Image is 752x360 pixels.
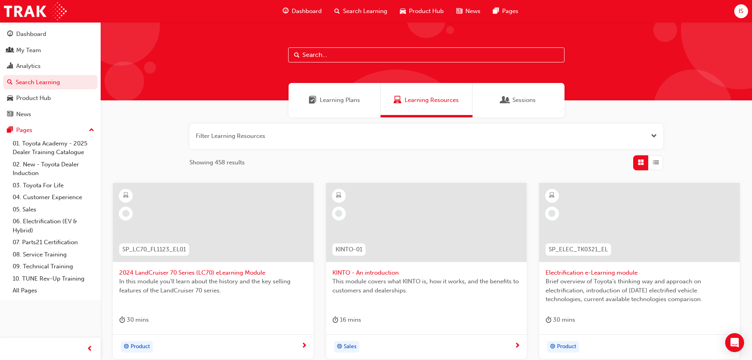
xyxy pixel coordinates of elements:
[493,6,499,16] span: pages-icon
[9,285,98,297] a: All Pages
[328,3,394,19] a: search-iconSearch Learning
[9,260,98,273] a: 09. Technical Training
[409,7,444,16] span: Product Hub
[7,79,13,86] span: search-icon
[514,343,520,350] span: next-icon
[332,268,520,277] span: KINTO - An introduction
[189,158,245,167] span: Showing 458 results
[3,91,98,106] a: Product Hub
[3,43,98,58] a: My Team
[394,3,450,19] a: car-iconProduct Hub
[332,277,520,295] span: This module covers what KINTO is, how it works, and the benefits to customers and dealerships.
[7,111,13,118] span: news-icon
[546,268,733,277] span: Electrification e-Learning module
[3,27,98,41] a: Dashboard
[3,59,98,74] a: Analytics
[7,95,13,102] span: car-icon
[276,3,328,19] a: guage-iconDashboard
[16,62,41,71] div: Analytics
[16,46,41,55] div: My Team
[336,190,341,201] span: learningResourceType_ELEARNING-icon
[334,6,340,16] span: search-icon
[9,249,98,261] a: 08. Service Training
[122,245,186,254] span: SP_LC70_FL1123_EL01
[16,110,31,119] div: News
[550,342,555,352] span: target-icon
[9,191,98,204] a: 04. Customer Experience
[638,158,644,167] span: Grid
[122,210,129,217] span: learningRecordVerb_NONE-icon
[332,315,361,325] div: 16 mins
[465,7,480,16] span: News
[653,158,659,167] span: List
[294,51,300,60] span: Search
[119,315,125,325] span: duration-icon
[124,342,129,352] span: target-icon
[549,190,555,201] span: learningResourceType_ELEARNING-icon
[344,342,356,351] span: Sales
[283,6,289,16] span: guage-icon
[400,6,406,16] span: car-icon
[546,277,733,304] span: Brief overview of Toyota’s thinking way and approach on electrification, introduction of [DATE] e...
[320,96,360,105] span: Learning Plans
[9,158,98,179] a: 02. New - Toyota Dealer Induction
[119,268,307,277] span: 2024 LandCruiser 70 Series (LC70) eLearning Module
[9,215,98,236] a: 06. Electrification (EV & Hybrid)
[734,4,748,18] button: IS
[546,315,575,325] div: 30 mins
[405,96,459,105] span: Learning Resources
[87,344,93,354] span: prev-icon
[9,236,98,249] a: 07. Parts21 Certification
[4,2,67,20] img: Trak
[3,75,98,90] a: Search Learning
[16,126,32,135] div: Pages
[7,63,13,70] span: chart-icon
[326,183,527,359] a: KINTO-01KINTO - An introductionThis module covers what KINTO is, how it works, and the benefits t...
[336,245,362,254] span: KINTO-01
[549,245,608,254] span: SP_ELEC_TK0321_EL
[539,183,740,359] a: SP_ELEC_TK0321_ELElectrification e-Learning moduleBrief overview of Toyota’s thinking way and app...
[343,7,387,16] span: Search Learning
[9,204,98,216] a: 05. Sales
[119,315,149,325] div: 30 mins
[123,190,129,201] span: learningResourceType_ELEARNING-icon
[3,25,98,123] button: DashboardMy TeamAnalyticsSearch LearningProduct HubNews
[9,179,98,192] a: 03. Toyota For Life
[332,315,338,325] span: duration-icon
[651,132,657,141] button: Open the filter
[9,138,98,158] a: 01. Toyota Academy - 2025 Dealer Training Catalogue
[3,123,98,138] button: Pages
[89,125,94,136] span: up-icon
[450,3,487,19] a: news-iconNews
[501,96,509,105] span: Sessions
[739,7,743,16] span: IS
[289,83,381,117] a: Learning PlansLearning Plans
[512,96,536,105] span: Sessions
[557,342,576,351] span: Product
[7,47,13,54] span: people-icon
[725,333,744,352] div: Open Intercom Messenger
[337,342,342,352] span: target-icon
[16,30,46,39] div: Dashboard
[473,83,564,117] a: SessionsSessions
[7,127,13,134] span: pages-icon
[131,342,150,351] span: Product
[288,47,564,62] input: Search...
[3,107,98,122] a: News
[546,315,551,325] span: duration-icon
[292,7,322,16] span: Dashboard
[16,94,51,103] div: Product Hub
[301,343,307,350] span: next-icon
[487,3,525,19] a: pages-iconPages
[113,183,313,359] a: SP_LC70_FL1123_EL012024 LandCruiser 70 Series (LC70) eLearning ModuleIn this module you'll learn ...
[548,210,555,217] span: learningRecordVerb_NONE-icon
[456,6,462,16] span: news-icon
[9,273,98,285] a: 10. TUNE Rev-Up Training
[7,31,13,38] span: guage-icon
[502,7,518,16] span: Pages
[335,210,342,217] span: learningRecordVerb_NONE-icon
[394,96,401,105] span: Learning Resources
